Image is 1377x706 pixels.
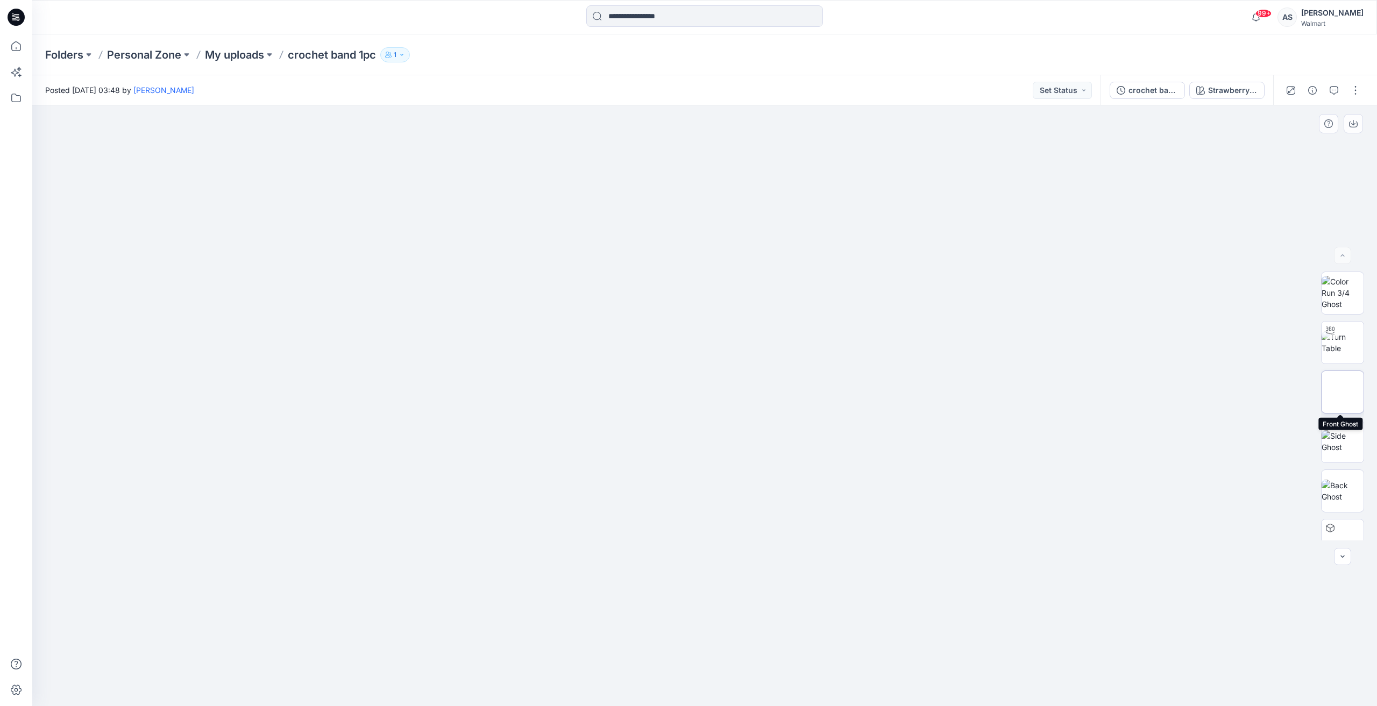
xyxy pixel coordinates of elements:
[1301,19,1364,27] div: Walmart
[133,85,194,95] a: [PERSON_NAME]
[1304,82,1321,99] button: Details
[1322,276,1364,310] img: Color Run 3/4 Ghost
[1189,82,1265,99] button: Strawberry Stripe 3
[288,47,376,62] p: crochet band 1pc
[45,84,194,96] span: Posted [DATE] 03:48 by
[45,47,83,62] a: Folders
[1322,430,1364,453] img: Side Ghost
[380,47,410,62] button: 1
[1208,84,1258,96] div: Strawberry Stripe 3
[1322,519,1364,561] img: crochet band 1pc Strawberry Stripe 3
[205,47,264,62] a: My uploads
[394,49,396,61] p: 1
[1322,480,1364,502] img: Back Ghost
[107,47,181,62] a: Personal Zone
[1128,84,1178,96] div: crochet band 1pc
[1301,6,1364,19] div: [PERSON_NAME]
[1277,8,1297,27] div: AS
[1322,331,1364,354] img: Turn Table
[1110,82,1185,99] button: crochet band 1pc
[1255,9,1272,18] span: 99+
